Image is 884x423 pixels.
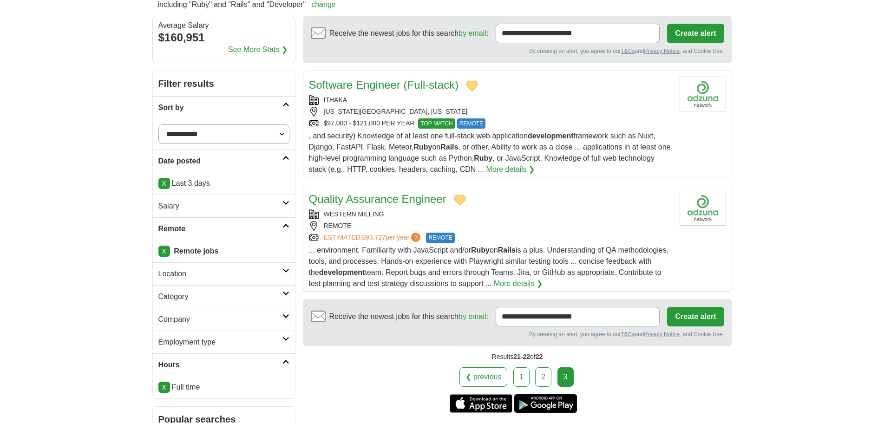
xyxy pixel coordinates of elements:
[680,191,726,226] img: Western Milling logo
[309,78,459,91] a: Software Engineer (Full-stack)
[311,47,724,55] div: By creating an alert, you agree to our and , and Cookie Use.
[158,291,282,302] h2: Category
[158,337,282,348] h2: Employment type
[362,234,386,241] span: $93,727
[324,210,384,218] a: WESTERN MILLING
[621,48,635,54] a: T&Cs
[458,312,486,320] a: by email
[311,0,336,8] a: change
[513,353,530,360] span: 21-22
[158,102,282,113] h2: Sort by
[680,77,726,111] img: Company logo
[319,268,365,276] strong: development
[535,367,551,387] a: 2
[153,262,295,285] a: Location
[458,29,486,37] a: by email
[309,107,672,117] div: [US_STATE][GEOGRAPHIC_DATA], [US_STATE]
[513,367,530,387] a: 1
[528,132,574,140] strong: development
[486,164,535,175] a: More details ❯
[411,233,420,242] span: ?
[457,118,485,129] span: REMOTE
[309,246,669,287] span: ... environment. Familiarity with JavaScript and/or on is a plus. Understanding of QA methodologi...
[153,353,295,376] a: Hours
[153,285,295,308] a: Category
[153,71,295,96] h2: Filter results
[514,394,577,413] a: Get the Android app
[471,246,490,254] strong: Ruby
[309,95,672,105] div: ITHAKA
[158,156,282,167] h2: Date posted
[158,178,170,189] a: X
[324,233,423,243] a: ESTIMATED:$93,727per year?
[158,246,170,257] a: X
[440,143,458,151] strong: Rails
[329,28,488,39] span: Receive the newest jobs for this search :
[158,22,289,29] div: Average Salary
[153,195,295,217] a: Salary
[450,394,512,413] a: Get the iPhone app
[309,118,672,129] div: $97,000 - $121,000 PER YEAR
[158,29,289,46] div: $160,951
[426,233,454,243] span: REMOTE
[644,331,680,338] a: Privacy Notice
[158,382,289,393] li: Full time
[158,314,282,325] h2: Company
[418,118,455,129] span: TOP MATCH
[158,201,282,212] h2: Salary
[413,143,432,151] strong: Ruby
[228,44,288,55] a: See More Stats ❯
[303,346,732,367] div: Results of
[454,195,466,206] button: Add to favorite jobs
[158,382,170,393] a: X
[311,330,724,338] div: By creating an alert, you agree to our and , and Cookie Use.
[644,48,680,54] a: Privacy Notice
[498,246,516,254] strong: Rails
[309,221,672,231] div: REMOTE
[329,311,488,322] span: Receive the newest jobs for this search :
[459,367,508,387] a: ❮ previous
[309,132,671,173] span: , and security) Knowledge of at least one full-stack web application framework such as Nuxt, Djan...
[621,331,635,338] a: T&Cs
[667,24,724,43] button: Create alert
[667,307,724,326] button: Create alert
[158,359,282,371] h2: Hours
[153,217,295,240] a: Remote
[536,353,543,360] span: 22
[158,223,282,234] h2: Remote
[153,96,295,119] a: Sort by
[309,193,446,205] a: Quality Assurance Engineer
[158,268,282,280] h2: Location
[474,154,492,162] strong: Ruby
[494,278,543,289] a: More details ❯
[153,150,295,172] a: Date posted
[174,247,218,255] strong: Remote jobs
[153,308,295,331] a: Company
[153,331,295,353] a: Employment type
[158,178,289,189] p: Last 3 days
[466,80,478,91] button: Add to favorite jobs
[557,367,574,387] div: 3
